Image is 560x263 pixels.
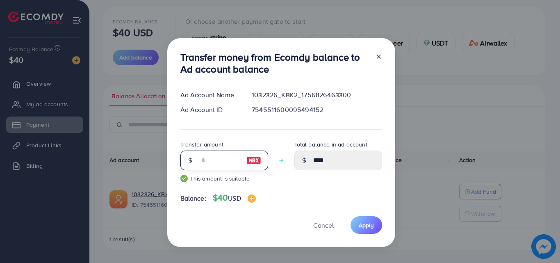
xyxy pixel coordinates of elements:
[228,194,241,203] span: USD
[174,105,246,114] div: Ad Account ID
[248,194,256,203] img: image
[180,174,268,183] small: This amount is suitable
[245,90,388,100] div: 1032326_KBK2_1756826463300
[180,51,369,75] h3: Transfer money from Ecomdy balance to Ad account balance
[213,193,256,203] h4: $40
[180,175,188,182] img: guide
[180,140,223,149] label: Transfer amount
[313,221,334,230] span: Cancel
[351,216,382,234] button: Apply
[359,221,374,229] span: Apply
[246,156,261,165] img: image
[294,140,367,149] label: Total balance in ad account
[174,90,246,100] div: Ad Account Name
[180,194,206,203] span: Balance:
[245,105,388,114] div: 7545511600095494152
[303,216,344,234] button: Cancel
